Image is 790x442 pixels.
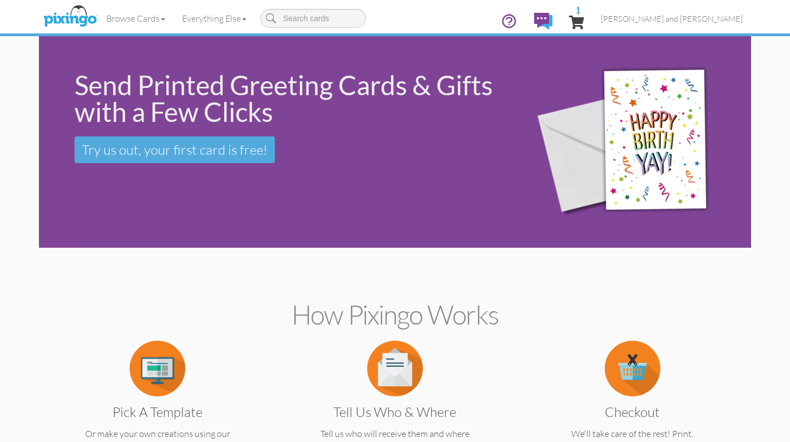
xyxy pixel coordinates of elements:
[605,341,660,396] img: item.alt
[41,3,100,31] img: pixingo logo
[75,136,275,163] a: Try us out, your first card is free!
[98,4,174,32] a: Browse Cards
[789,441,790,442] iframe: Chat
[82,141,268,158] span: Try us out, your first card is free!
[569,4,584,38] a: 1
[575,4,581,15] span: 1
[541,405,723,419] h3: Checkout
[130,341,185,396] img: item.alt
[534,13,552,30] img: comments.svg
[75,72,505,125] div: Send Printed Greeting Cards & Gifts with a Few Clicks
[520,39,748,245] img: 942c5090-71ba-4bfc-9a92-ca782dcda692.png
[58,300,732,330] h2: How Pixingo works
[601,14,743,23] span: [PERSON_NAME] and [PERSON_NAME]
[174,4,255,32] a: Everything Else
[367,341,423,396] img: item.alt
[67,405,249,419] h3: Pick a Template
[260,9,366,28] input: Search cards
[304,405,486,419] h3: Tell us Who & Where
[592,4,751,33] a: [PERSON_NAME] and [PERSON_NAME]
